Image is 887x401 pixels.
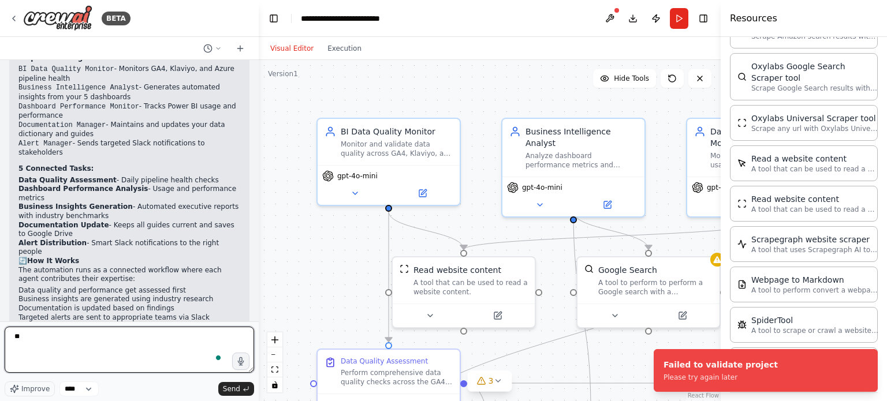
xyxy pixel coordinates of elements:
button: 3 [468,370,512,392]
li: - Monitors GA4, Klaviyo, and Azure pipeline health [18,65,240,83]
button: Execution [320,42,368,55]
g: Edge from 1ff31368-3c1a-449d-9415-2c9cdc4bb94b to aa79b97b-ea63-4b57-a724-09ccc498f4a7 [458,223,764,249]
button: Open in side panel [650,309,715,323]
div: Perform comprehensive data quality checks across the GA4, Klaviyo, and Azure data pipeline for {p... [341,368,453,387]
img: SerplyWebpageToMarkdownTool [737,280,747,289]
button: Improve [5,381,55,396]
button: Hide left sidebar [266,10,282,27]
span: Send [223,384,240,393]
div: Dashboard Performance Monitor [710,126,822,149]
code: Business Intelligence Analyst [18,84,139,92]
div: ScrapeWebsiteToolRead website contentA tool that can be used to read a website content. [392,256,536,328]
p: A tool that uses Scrapegraph AI to intelligently scrape website content. [751,245,878,254]
p: A tool to scrape or crawl a website and return LLM-ready content. [751,326,878,335]
p: Scrape any url with Oxylabs Universal Scraper [751,124,878,133]
code: Dashboard Performance Monitor [18,103,139,111]
img: ScrapeWebsiteTool [737,199,747,208]
div: Monitor and validate data quality across GA4, Klaviyo, and Power BI pipelines for the {project_na... [341,140,453,158]
li: Data quality and performance get assessed first [18,286,240,295]
img: OxylabsUniversalScraperTool [737,118,747,128]
div: Scrapegraph website scraper [751,234,878,245]
button: Start a new chat [231,42,249,55]
strong: Dashboard Performance Analysis [18,185,148,193]
span: gpt-4o-mini [522,183,562,192]
code: BI Data Quality Monitor [18,65,114,73]
h4: Resources [730,12,777,25]
p: A tool that can be used to read a website content. [751,205,878,214]
div: Google Search [598,264,657,276]
img: ScrapeElementFromWebsiteTool [737,159,747,168]
img: ScrapegraphScrapeTool [737,239,747,249]
button: Click to speak your automation idea [232,353,249,370]
h2: 🔄 [18,257,240,266]
strong: Business Insights Generation [18,203,133,211]
div: Webpage to Markdown [751,274,878,286]
div: Business Intelligence AnalystAnalyze dashboard performance metrics and generate automated insight... [501,118,646,218]
div: Please try again later [664,373,778,382]
button: zoom in [267,332,282,347]
li: - Automated executive reports with industry benchmarks [18,203,240,220]
strong: Data Quality Assessment [18,176,117,184]
code: Alert Manager [18,140,73,148]
span: gpt-4o-mini [707,183,747,192]
button: fit view [267,362,282,377]
li: - Smart Slack notifications to the right people [18,239,240,257]
div: SpiderTool [751,314,878,326]
div: BI Data Quality MonitorMonitor and validate data quality across GA4, Klaviyo, and Power BI pipeli... [316,118,461,206]
li: Documentation is updated based on findings [18,304,240,313]
div: Failed to validate project [664,359,778,370]
li: - Tracks Power BI usage and performance [18,102,240,121]
span: Hide Tools [614,74,649,83]
span: gpt-4o-mini [337,171,378,181]
button: Open in side panel [465,309,530,323]
li: - Keeps all guides current and saves to Google Drive [18,221,240,239]
div: BETA [102,12,131,25]
p: The automation runs as a connected workflow where each agent contributes their expertise: [18,266,240,284]
div: Monitor Power BI dashboard usage, performance metrics, and user adoption for the {project_name} s... [710,151,822,170]
img: SpiderTool [737,320,747,329]
p: A tool that can be used to read a website content. [751,164,878,174]
strong: 5 Connected Tasks: [18,164,94,173]
button: Switch to previous chat [199,42,226,55]
button: zoom out [267,347,282,362]
code: Documentation Manager [18,121,106,129]
li: Business insights are generated using industry research [18,295,240,304]
button: Open in side panel [390,186,455,200]
strong: Alert Distribution [18,239,87,247]
div: Read website content [413,264,501,276]
g: Edge from 39b3b163-c3a5-4683-96bd-70476ed02e52 to aa79b97b-ea63-4b57-a724-09ccc498f4a7 [383,211,469,249]
button: toggle interactivity [267,377,282,392]
div: Data Quality Assessment [341,357,428,366]
div: A tool that can be used to read a website content. [413,278,528,297]
div: BI Data Quality Monitor [341,126,453,137]
div: React Flow controls [267,332,282,392]
span: Improve [21,384,50,393]
strong: How It Works [27,257,79,265]
nav: breadcrumb [301,13,409,24]
strong: 5 Specialized Agents: [18,54,103,62]
div: A tool to perform to perform a Google search with a search_query. [598,278,713,297]
li: - Sends targeted Slack notifications to stakeholders [18,139,240,158]
div: Version 1 [268,69,298,78]
button: Visual Editor [263,42,320,55]
button: Hide Tools [593,69,656,88]
li: - Generates automated insights from your 5 dashboards [18,83,240,102]
li: - Maintains and updates your data dictionary and guides [18,121,240,139]
div: SerpApiGoogleSearchToolGoogle SearchA tool to perform to perform a Google search with a search_qu... [576,256,721,328]
li: - Usage and performance metrics [18,185,240,203]
li: Targeted alerts are sent to appropriate teams via Slack [18,313,240,323]
g: Edge from 39b3b163-c3a5-4683-96bd-70476ed02e52 to ea63de5f-a175-470e-8d27-f900e76b3691 [383,211,394,342]
p: A tool to perform convert a webpage to markdown to make it easier for LLMs to understand [751,286,878,295]
div: Analyze dashboard performance metrics and generate automated insights reports for the {project_na... [526,151,638,170]
p: Scrape Google Search results with Oxylabs Google Search Scraper [751,84,878,93]
div: Oxylabs Universal Scraper tool [751,113,878,124]
div: Business Intelligence Analyst [526,126,638,149]
strong: Documentation Update [18,221,109,229]
img: OxylabsGoogleSearchScraperTool [737,72,747,81]
textarea: To enrich screen reader interactions, please activate Accessibility in Grammarly extension settings [5,327,254,373]
span: 3 [489,375,494,387]
img: Logo [23,5,92,31]
div: Read website content [751,193,878,205]
img: SerpApiGoogleSearchTool [584,264,594,273]
g: Edge from d72c34df-964f-486b-bc71-b4fb23315f7f to 14ff2665-8f81-4c3b-b9ca-8f6863349523 [568,211,654,249]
